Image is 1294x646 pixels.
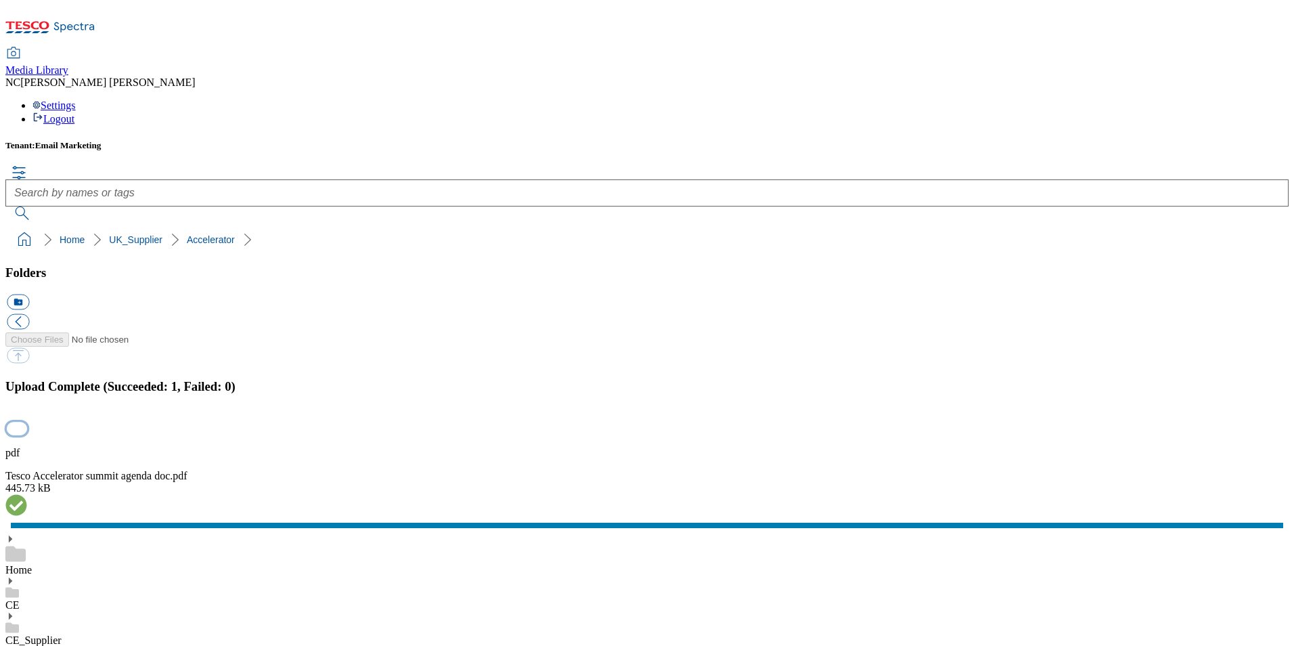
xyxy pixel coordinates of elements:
div: 445.73 kB [5,482,1289,494]
nav: breadcrumb [5,227,1289,253]
a: CE [5,599,19,611]
a: UK_Supplier [109,234,162,245]
a: Accelerator [187,234,235,245]
span: NC [5,77,20,88]
h3: Folders [5,265,1289,280]
span: Media Library [5,64,68,76]
a: Home [60,234,85,245]
input: Search by names or tags [5,179,1289,207]
a: Logout [32,113,74,125]
span: Email Marketing [35,140,102,150]
a: Media Library [5,48,68,77]
h3: Upload Complete (Succeeded: 1, Failed: 0) [5,379,1289,394]
h5: Tenant: [5,140,1289,151]
a: home [14,229,35,251]
a: Home [5,564,32,576]
a: CE_Supplier [5,634,62,646]
span: [PERSON_NAME] [PERSON_NAME] [20,77,195,88]
a: Settings [32,100,76,111]
p: pdf [5,447,1289,459]
div: Tesco Accelerator summit agenda doc.pdf [5,470,1289,482]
